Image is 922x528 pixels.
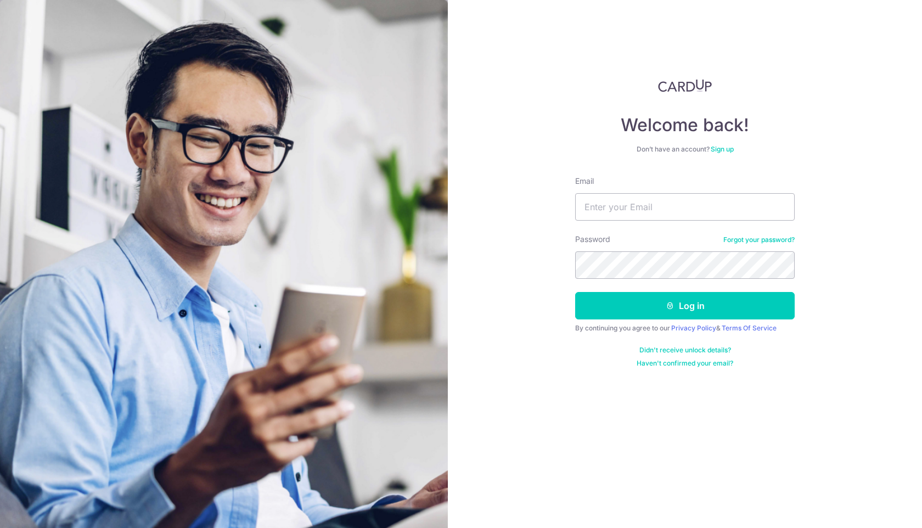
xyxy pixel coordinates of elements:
[658,79,712,92] img: CardUp Logo
[575,193,795,221] input: Enter your Email
[722,324,777,332] a: Terms Of Service
[575,324,795,333] div: By continuing you agree to our &
[637,359,733,368] a: Haven't confirmed your email?
[711,145,734,153] a: Sign up
[723,235,795,244] a: Forgot your password?
[575,145,795,154] div: Don’t have an account?
[575,292,795,319] button: Log in
[575,234,610,245] label: Password
[639,346,731,355] a: Didn't receive unlock details?
[575,114,795,136] h4: Welcome back!
[671,324,716,332] a: Privacy Policy
[575,176,594,187] label: Email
